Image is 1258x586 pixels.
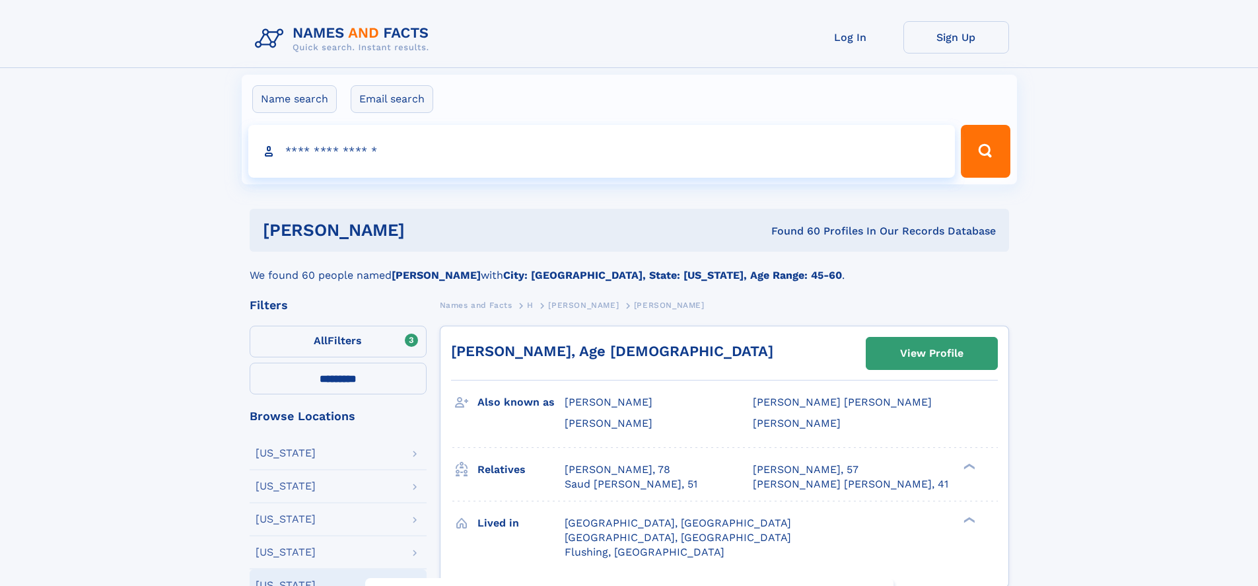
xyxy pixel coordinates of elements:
[248,125,956,178] input: search input
[960,462,976,470] div: ❯
[477,458,565,481] h3: Relatives
[252,85,337,113] label: Name search
[527,301,534,310] span: H
[256,514,316,525] div: [US_STATE]
[477,512,565,534] h3: Lived in
[753,417,841,429] span: [PERSON_NAME]
[565,477,697,492] a: Saud [PERSON_NAME], 51
[903,21,1009,54] a: Sign Up
[565,531,791,544] span: [GEOGRAPHIC_DATA], [GEOGRAPHIC_DATA]
[263,222,588,238] h1: [PERSON_NAME]
[440,297,512,313] a: Names and Facts
[250,326,427,357] label: Filters
[527,297,534,313] a: H
[588,224,996,238] div: Found 60 Profiles In Our Records Database
[565,417,652,429] span: [PERSON_NAME]
[565,546,724,558] span: Flushing, [GEOGRAPHIC_DATA]
[256,547,316,558] div: [US_STATE]
[798,21,903,54] a: Log In
[548,301,619,310] span: [PERSON_NAME]
[250,410,427,422] div: Browse Locations
[451,343,773,359] a: [PERSON_NAME], Age [DEMOGRAPHIC_DATA]
[565,396,652,408] span: [PERSON_NAME]
[503,269,842,281] b: City: [GEOGRAPHIC_DATA], State: [US_STATE], Age Range: 45-60
[634,301,705,310] span: [PERSON_NAME]
[392,269,481,281] b: [PERSON_NAME]
[250,252,1009,283] div: We found 60 people named with .
[351,85,433,113] label: Email search
[565,462,670,477] a: [PERSON_NAME], 78
[256,448,316,458] div: [US_STATE]
[960,515,976,524] div: ❯
[753,462,858,477] a: [PERSON_NAME], 57
[900,338,963,369] div: View Profile
[866,338,997,369] a: View Profile
[250,299,427,311] div: Filters
[250,21,440,57] img: Logo Names and Facts
[548,297,619,313] a: [PERSON_NAME]
[753,477,948,492] a: [PERSON_NAME] [PERSON_NAME], 41
[477,391,565,414] h3: Also known as
[314,334,328,347] span: All
[256,481,316,492] div: [US_STATE]
[961,125,1010,178] button: Search Button
[753,396,932,408] span: [PERSON_NAME] [PERSON_NAME]
[565,517,791,529] span: [GEOGRAPHIC_DATA], [GEOGRAPHIC_DATA]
